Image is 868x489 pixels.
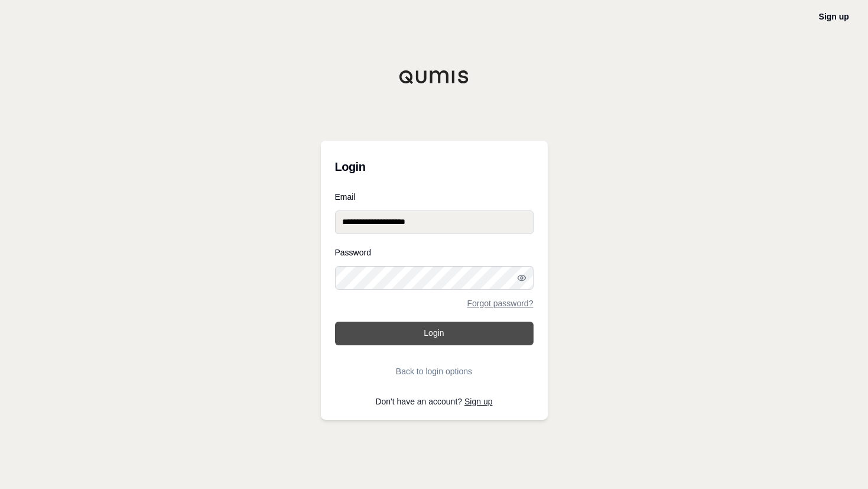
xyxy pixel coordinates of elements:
[335,322,534,345] button: Login
[819,12,849,21] a: Sign up
[467,299,533,307] a: Forgot password?
[335,155,534,179] h3: Login
[464,397,492,406] a: Sign up
[335,360,534,383] button: Back to login options
[335,193,534,201] label: Email
[335,248,534,257] label: Password
[335,397,534,406] p: Don't have an account?
[399,70,470,84] img: Qumis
